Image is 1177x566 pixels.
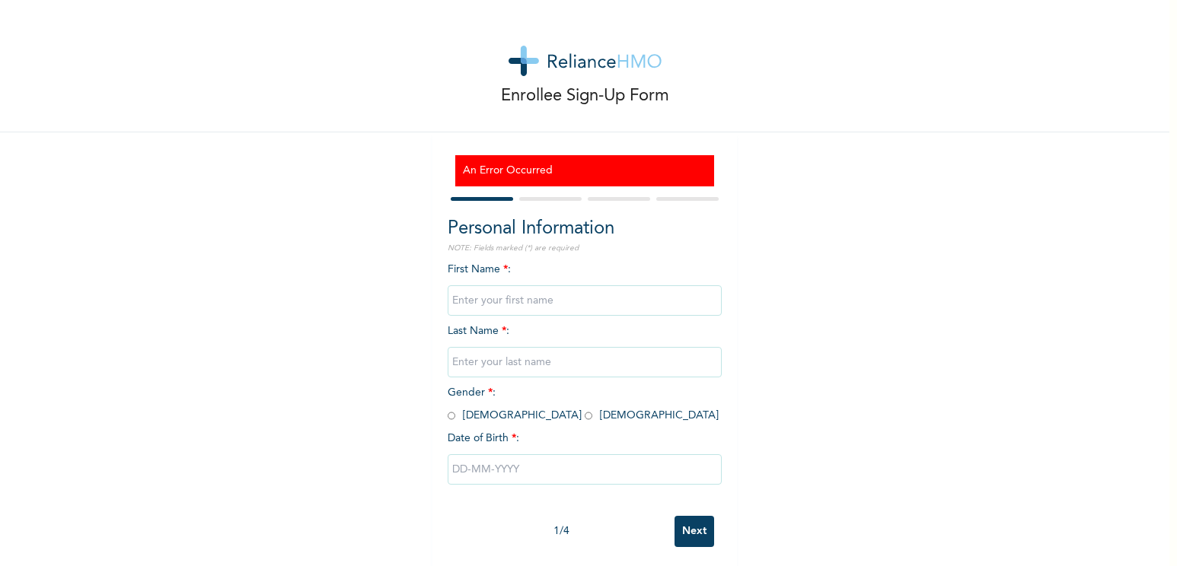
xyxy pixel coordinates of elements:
[463,163,707,179] h3: An Error Occurred
[448,243,722,254] p: NOTE: Fields marked (*) are required
[448,454,722,485] input: DD-MM-YYYY
[448,264,722,306] span: First Name :
[448,326,722,367] span: Last Name :
[675,516,714,547] input: Next
[448,523,675,539] div: 1 / 4
[501,84,669,109] p: Enrollee Sign-Up Form
[509,46,662,76] img: logo
[448,347,722,377] input: Enter your last name
[448,387,719,421] span: Gender : [DEMOGRAPHIC_DATA] [DEMOGRAPHIC_DATA]
[448,215,722,243] h2: Personal Information
[448,431,519,447] span: Date of Birth :
[448,285,722,316] input: Enter your first name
